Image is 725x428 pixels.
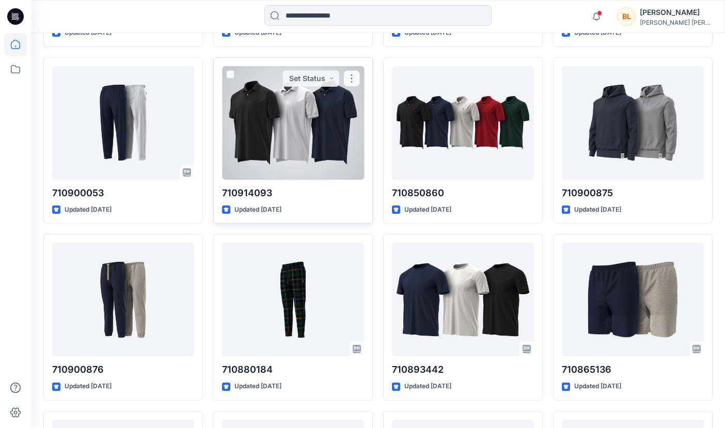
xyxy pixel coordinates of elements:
[52,362,194,377] p: 710900876
[65,204,112,215] p: Updated [DATE]
[617,7,636,26] div: BL
[392,186,534,200] p: 710850860
[65,381,112,392] p: Updated [DATE]
[222,243,364,356] a: 710880184
[640,6,712,19] div: [PERSON_NAME]
[574,381,621,392] p: Updated [DATE]
[392,362,534,377] p: 710893442
[562,362,704,377] p: 710865136
[562,243,704,356] a: 710865136
[562,186,704,200] p: 710900875
[52,186,194,200] p: 710900053
[234,204,281,215] p: Updated [DATE]
[404,204,451,215] p: Updated [DATE]
[404,381,451,392] p: Updated [DATE]
[222,186,364,200] p: 710914093
[574,204,621,215] p: Updated [DATE]
[222,362,364,377] p: 710880184
[52,243,194,356] a: 710900876
[640,19,712,26] div: [PERSON_NAME] [PERSON_NAME]
[392,243,534,356] a: 710893442
[222,66,364,180] a: 710914093
[562,66,704,180] a: 710900875
[52,66,194,180] a: 710900053
[392,66,534,180] a: 710850860
[234,381,281,392] p: Updated [DATE]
